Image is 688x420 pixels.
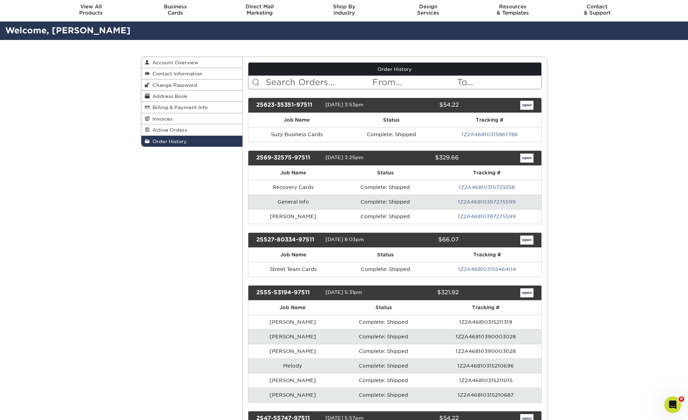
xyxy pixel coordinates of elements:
td: Complete: Shipped [337,344,430,359]
td: [PERSON_NAME] [248,344,337,359]
iframe: Intercom live chat [664,396,681,413]
a: Change Password [141,80,243,91]
td: Complete: Shipped [337,315,430,329]
div: Marketing [217,3,302,16]
span: Invoices [150,116,173,122]
a: 1Z2A46810397275599 [458,214,516,219]
span: 8 [679,396,684,402]
td: 1Z2A46810390003028 [430,329,541,344]
div: Industry [302,3,386,16]
span: Order History [150,139,187,144]
td: [PERSON_NAME] [248,209,338,224]
td: 1Z2A46810315210687 [430,388,541,402]
span: Account Overview [150,60,198,65]
a: open [520,288,533,297]
a: open [520,236,533,245]
th: Tracking # [438,113,541,127]
span: Address Book [150,93,187,99]
td: Complete: Shipped [338,262,432,277]
a: Invoices [141,113,243,124]
th: Status [338,166,432,180]
a: Contact Information [141,68,243,79]
th: Status [338,248,432,262]
div: $321.92 [390,288,464,297]
td: Street Team Cards [248,262,338,277]
span: Contact [555,3,639,10]
th: Tracking # [432,166,541,180]
span: [DATE] 5:31pm [325,289,362,295]
span: Billing & Payment Info [150,105,208,110]
a: 1Z2A46810315546404 [458,266,516,272]
td: Recovery Cards [248,180,338,195]
a: Order History [248,63,541,76]
div: Products [49,3,133,16]
a: Address Book [141,91,243,102]
a: 1Z2A46810315723258 [459,184,515,190]
td: Suzy Business Cards [248,127,345,142]
td: Complete: Shipped [337,388,430,402]
td: 1Z2A46810390003028 [430,344,541,359]
td: General Info [248,195,338,209]
a: Account Overview [141,57,243,68]
span: [DATE] 8:03pm [325,237,364,242]
span: Contact Information [150,71,202,76]
span: [DATE] 3:53pm [325,102,364,107]
span: Design [386,3,471,10]
td: Melody [248,359,337,373]
td: Complete: Shipped [338,209,432,224]
th: Tracking # [433,248,541,262]
div: $66.07 [390,236,464,245]
div: $54.22 [390,101,464,110]
td: 1Z2A46810315210696 [430,359,541,373]
a: open [520,154,533,163]
td: [PERSON_NAME] [248,315,337,329]
div: Cards [133,3,217,16]
a: Billing & Payment Info [141,102,243,113]
a: Order History [141,136,243,147]
span: Shop By [302,3,386,10]
div: 25623-35351-97511 [251,101,325,110]
th: Job Name [248,166,338,180]
a: open [520,101,533,110]
input: From... [372,76,456,89]
span: Active Orders [150,127,187,133]
div: & Templates [471,3,555,16]
th: Job Name [248,113,345,127]
span: Business [133,3,217,10]
td: Complete: Shipped [337,373,430,388]
a: 1Z2A46810315887788 [462,132,517,137]
a: 1Z2A46810397275599 [458,199,516,205]
td: Complete: Shipped [337,329,430,344]
div: 2569-32575-97511 [251,154,325,163]
th: Tracking # [430,300,541,315]
td: 1Z2A46810315211015 [430,373,541,388]
div: Services [386,3,471,16]
span: Change Password [150,82,197,88]
input: Search Orders... [265,76,372,89]
div: & Support [555,3,639,16]
td: 1Z2A46810315211319 [430,315,541,329]
td: [PERSON_NAME] [248,388,337,402]
td: [PERSON_NAME] [248,373,337,388]
div: $329.66 [390,154,464,163]
span: Resources [471,3,555,10]
a: Active Orders [141,124,243,135]
td: [PERSON_NAME] [248,329,337,344]
span: View All [49,3,133,10]
div: 2555-53194-97511 [251,288,325,297]
td: Complete: Shipped [345,127,438,142]
input: To... [456,76,541,89]
span: Direct Mail [217,3,302,10]
th: Job Name [248,248,338,262]
th: Status [345,113,438,127]
th: Job Name [248,300,337,315]
span: [DATE] 3:25pm [325,155,364,160]
th: Status [337,300,430,315]
div: 25527-80334-97511 [251,236,325,245]
td: Complete: Shipped [338,195,432,209]
td: Complete: Shipped [337,359,430,373]
td: Complete: Shipped [338,180,432,195]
